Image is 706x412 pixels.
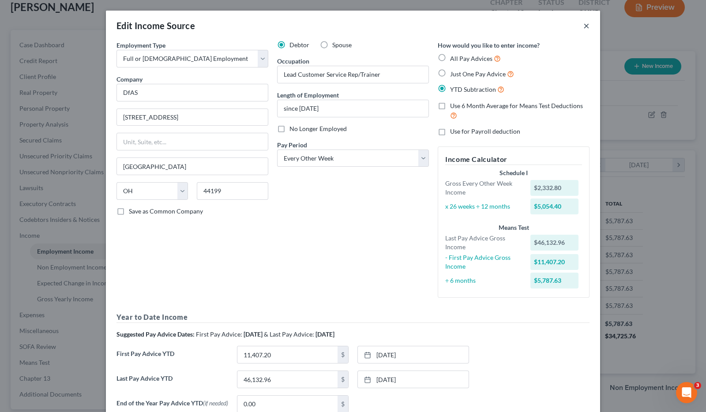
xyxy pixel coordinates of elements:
[277,141,307,149] span: Pay Period
[289,41,309,49] span: Debtor
[676,382,697,403] iframe: Intercom live chat
[116,19,195,32] div: Edit Income Source
[338,371,348,388] div: $
[445,223,582,232] div: Means Test
[358,346,469,363] a: [DATE]
[116,84,268,101] input: Search company by name...
[450,127,520,135] span: Use for Payroll deduction
[441,202,526,211] div: x 26 weeks ÷ 12 months
[112,371,233,395] label: Last Pay Advice YTD
[116,330,195,338] strong: Suggested Pay Advice Dates:
[441,234,526,251] div: Last Pay Advice Gross Income
[277,90,339,100] label: Length of Employment
[445,169,582,177] div: Schedule I
[315,330,334,338] strong: [DATE]
[450,102,583,109] span: Use 6 Month Average for Means Test Deductions
[530,254,579,270] div: $11,407.20
[530,180,579,196] div: $2,332.80
[583,20,590,31] button: ×
[116,312,590,323] h5: Year to Date Income
[289,125,347,132] span: No Longer Employed
[358,371,469,388] a: [DATE]
[237,346,338,363] input: 0.00
[530,199,579,214] div: $5,054.40
[117,109,268,126] input: Enter address...
[445,154,582,165] h5: Income Calculator
[441,179,526,197] div: Gross Every Other Week Income
[441,253,526,271] div: - First Pay Advice Gross Income
[338,346,348,363] div: $
[264,330,314,338] span: & Last Pay Advice:
[116,41,165,49] span: Employment Type
[203,399,228,407] span: (if needed)
[438,41,540,50] label: How would you like to enter income?
[530,273,579,288] div: $5,787.63
[450,86,496,93] span: YTD Subtraction
[694,382,701,389] span: 3
[117,158,268,175] input: Enter city...
[117,133,268,150] input: Unit, Suite, etc...
[530,235,579,251] div: $46,132.96
[116,75,143,83] span: Company
[277,56,309,66] label: Occupation
[450,70,506,78] span: Just One Pay Advice
[244,330,263,338] strong: [DATE]
[332,41,352,49] span: Spouse
[441,276,526,285] div: ÷ 6 months
[450,55,492,62] span: All Pay Advices
[278,100,428,117] input: ex: 2 years
[237,371,338,388] input: 0.00
[197,182,268,200] input: Enter zip...
[278,66,428,83] input: --
[129,207,203,215] span: Save as Common Company
[196,330,242,338] span: First Pay Advice:
[112,346,233,371] label: First Pay Advice YTD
